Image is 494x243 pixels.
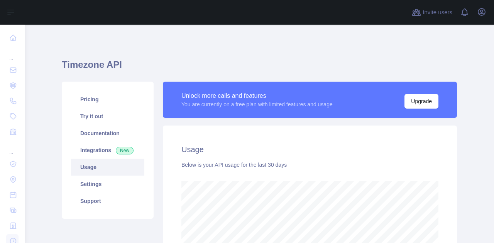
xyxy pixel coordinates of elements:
span: New [116,147,134,154]
a: Documentation [71,125,144,142]
div: Below is your API usage for the last 30 days [181,161,438,169]
a: Support [71,193,144,209]
button: Invite users [410,6,454,18]
h2: Usage [181,144,438,155]
a: Usage [71,159,144,176]
div: ... [6,46,19,62]
h1: Timezone API [62,59,457,77]
a: Try it out [71,108,144,125]
a: Settings [71,176,144,193]
span: Invite users [423,8,452,17]
a: Pricing [71,91,144,108]
button: Upgrade [404,94,438,109]
div: Unlock more calls and features [181,91,333,101]
div: You are currently on a free plan with limited features and usage [181,101,333,108]
div: ... [6,140,19,156]
a: Integrations New [71,142,144,159]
